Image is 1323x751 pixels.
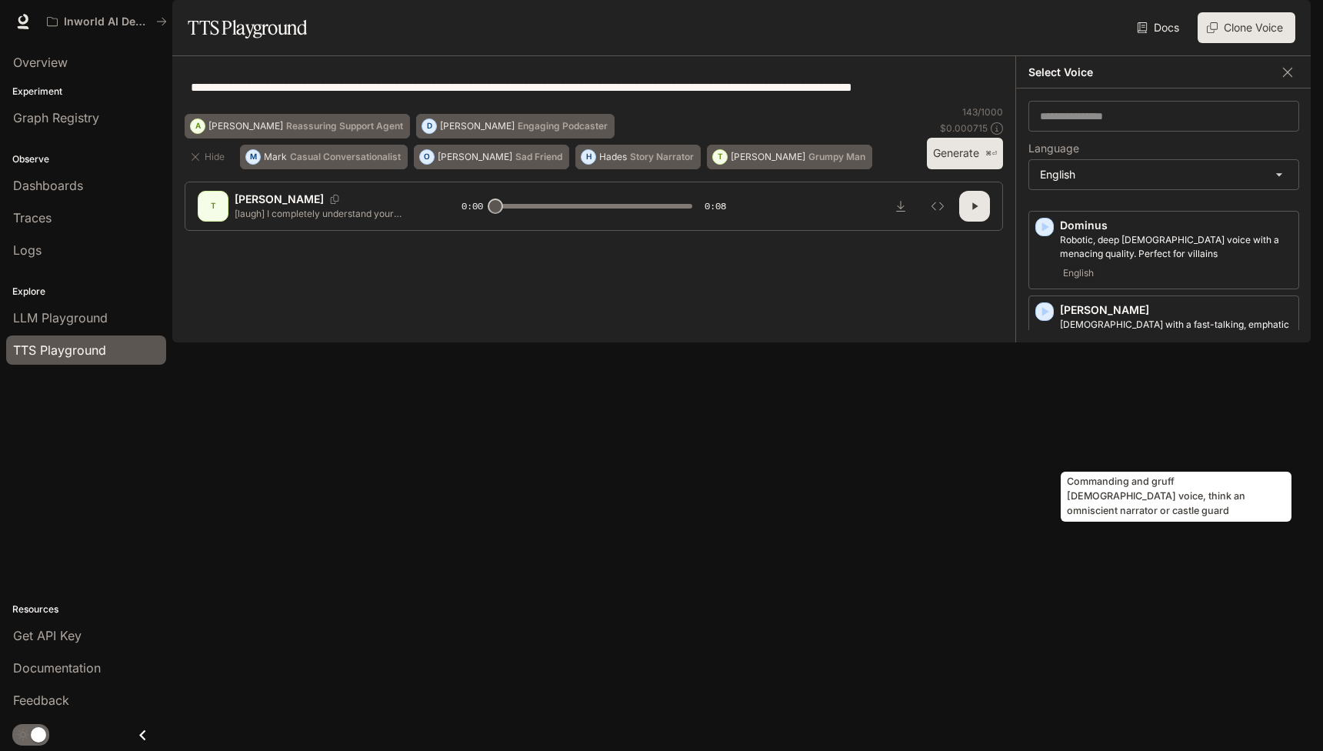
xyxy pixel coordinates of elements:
button: MMarkCasual Conversationalist [240,145,408,169]
p: Grumpy Man [808,152,865,162]
p: $ 0.000715 [940,122,988,135]
button: Hide [185,145,234,169]
button: HHadesStory Narrator [575,145,701,169]
p: [PERSON_NAME] [235,192,324,207]
button: Generate⌘⏎ [927,138,1003,169]
p: ⌘⏎ [985,149,997,159]
button: A[PERSON_NAME]Reassuring Support Agent [185,114,410,139]
button: All workspaces [40,6,174,37]
p: Sad Friend [515,152,562,162]
div: M [246,145,260,169]
p: [PERSON_NAME] [1060,302,1292,318]
p: Hades [599,152,627,162]
div: D [422,114,436,139]
button: Clone Voice [1198,12,1295,43]
p: 143 / 1000 [962,105,1003,118]
div: H [582,145,595,169]
p: Mark [264,152,287,162]
p: [PERSON_NAME] [731,152,805,162]
div: A [191,114,205,139]
p: Story Narrator [630,152,694,162]
p: Engaging Podcaster [518,122,608,131]
p: Robotic, deep male voice with a menacing quality. Perfect for villains [1060,233,1292,261]
div: O [420,145,434,169]
button: D[PERSON_NAME]Engaging Podcaster [416,114,615,139]
div: English [1029,160,1298,189]
div: T [713,145,727,169]
button: T[PERSON_NAME]Grumpy Man [707,145,872,169]
p: Reassuring Support Agent [286,122,403,131]
p: [PERSON_NAME] [208,122,283,131]
span: 0:08 [705,199,726,214]
a: Docs [1134,12,1185,43]
p: Inworld AI Demos [64,15,150,28]
span: English [1060,264,1097,282]
div: T [201,194,225,219]
p: [laugh] I completely understand your frustration with this situation. Let me look into your accou... [235,207,425,220]
h1: TTS Playground [188,12,307,43]
p: [PERSON_NAME] [440,122,515,131]
button: O[PERSON_NAME]Sad Friend [414,145,569,169]
p: Dominus [1060,218,1292,233]
p: Male with a fast-talking, emphatic and streetwise tone [1060,318,1292,345]
button: Inspect [922,191,953,222]
p: Casual Conversationalist [290,152,401,162]
span: 0:00 [462,199,483,214]
p: [PERSON_NAME] [438,152,512,162]
p: Language [1028,143,1079,154]
button: Download audio [885,191,916,222]
button: Copy Voice ID [324,195,345,204]
div: Commanding and gruff [DEMOGRAPHIC_DATA] voice, think an omniscient narrator or castle guard [1061,472,1291,522]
